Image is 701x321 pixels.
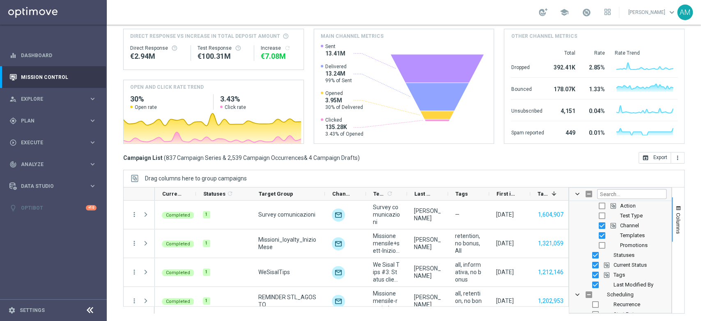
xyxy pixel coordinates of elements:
span: Explore [21,97,89,102]
span: Data Studio [21,184,89,189]
div: €2,938,424 [130,51,184,61]
div: 0.04% [585,104,604,117]
span: We Sisal Tips #3: Status cliente e livelli [373,261,400,283]
button: gps_fixed Plan keyboard_arrow_right [9,118,97,124]
img: Optimail [332,237,345,250]
span: REMINDER STL_AGOSTO [258,293,318,308]
span: Sent [325,43,345,50]
h3: Campaign List [123,154,360,162]
span: Promotions [620,242,648,248]
div: Rate Trend [614,50,678,56]
span: Completed [166,241,190,247]
span: Templates [373,191,385,197]
div: 392.41K [554,60,575,73]
i: keyboard_arrow_right [89,182,97,190]
div: €7,080,658 [261,51,297,61]
span: Target Group [259,191,293,197]
div: 2.85% [585,60,604,73]
span: Statuses [203,191,225,197]
span: Completed [166,270,190,275]
div: €100,308,810 [198,51,248,61]
i: open_in_browser [642,155,649,161]
div: Press SPACE to select this row. [155,229,612,258]
div: Row Groups [145,175,247,182]
input: Filter Columns Input [597,189,667,199]
span: 13.41M [325,50,345,57]
div: Increase [261,45,297,51]
span: Clicked [325,117,363,123]
button: more_vert [131,240,138,247]
h2: 3.43% [220,94,296,104]
div: 4,151 [554,104,575,117]
div: 1.33% [585,82,604,95]
button: more_vert [671,152,685,164]
span: Survey comunicazioni [258,211,315,218]
span: all, informativa, no bonus [455,261,482,283]
multiple-options-button: Export to CSV [639,154,685,161]
div: Spam reported [511,125,544,139]
div: Tags Column [569,270,671,280]
div: Press SPACE to select this row. [124,229,155,258]
colored-tag: Completed [162,240,194,247]
span: Missioni_loyalty_InizioMese [258,236,318,251]
span: Last Modified By [414,191,434,197]
span: Calculate column [225,189,233,198]
colored-tag: Completed [162,211,194,219]
div: Rate [585,50,604,56]
span: Drag columns here to group campaigns [145,175,247,182]
div: Bounced [511,82,544,95]
span: Current Status [614,262,647,268]
img: Optimail [332,295,345,308]
div: Dashboard [9,44,97,66]
button: equalizer Dashboard [9,52,97,59]
span: Test Type [620,212,643,219]
button: 1,202,953 [537,296,564,306]
span: Delivered [325,63,352,70]
span: 13.24M [325,70,352,77]
span: keyboard_arrow_down [667,8,676,17]
i: keyboard_arrow_right [89,139,97,146]
div: Channel Column [569,221,671,231]
h2: 30% [130,94,207,104]
span: retention, no bonus, All [455,232,482,254]
div: +10 [86,205,97,210]
span: Columns [675,213,682,234]
span: Templates [620,232,645,238]
span: 4 Campaign Drafts [309,154,358,162]
div: 08 Aug 2025, Friday [496,297,514,305]
div: 05 Aug 2025, Tuesday [496,240,514,247]
span: 30% of Delivered [325,104,363,111]
div: Scheduling Column Group [569,290,671,300]
i: refresh [227,190,233,197]
a: Mission Control [21,66,97,88]
a: Optibot [21,197,86,219]
span: Current Status [162,191,182,197]
span: Direct Response VS Increase In Total Deposit Amount [130,32,280,40]
button: track_changes Analyze keyboard_arrow_right [9,161,97,168]
i: refresh [386,190,393,197]
div: Press SPACE to select this row. [155,201,612,229]
button: more_vert [131,297,138,305]
div: person_search Explore keyboard_arrow_right [9,96,97,102]
span: Opened [325,90,363,97]
i: keyboard_arrow_right [89,117,97,125]
i: keyboard_arrow_right [89,95,97,103]
i: refresh [284,45,291,51]
div: Mission Control [9,74,97,81]
span: Analyze [21,162,89,167]
i: person_search [9,95,17,103]
i: play_circle_outline [9,139,17,146]
div: Dropped [511,60,544,73]
div: Test Type Column [569,211,671,221]
a: Settings [20,308,45,313]
button: Data Studio keyboard_arrow_right [9,183,97,189]
span: school [560,8,569,17]
i: more_vert [131,211,138,218]
div: Unsubscribed [511,104,544,117]
button: lightbulb Optibot +10 [9,205,97,211]
span: Scheduling [607,291,634,298]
